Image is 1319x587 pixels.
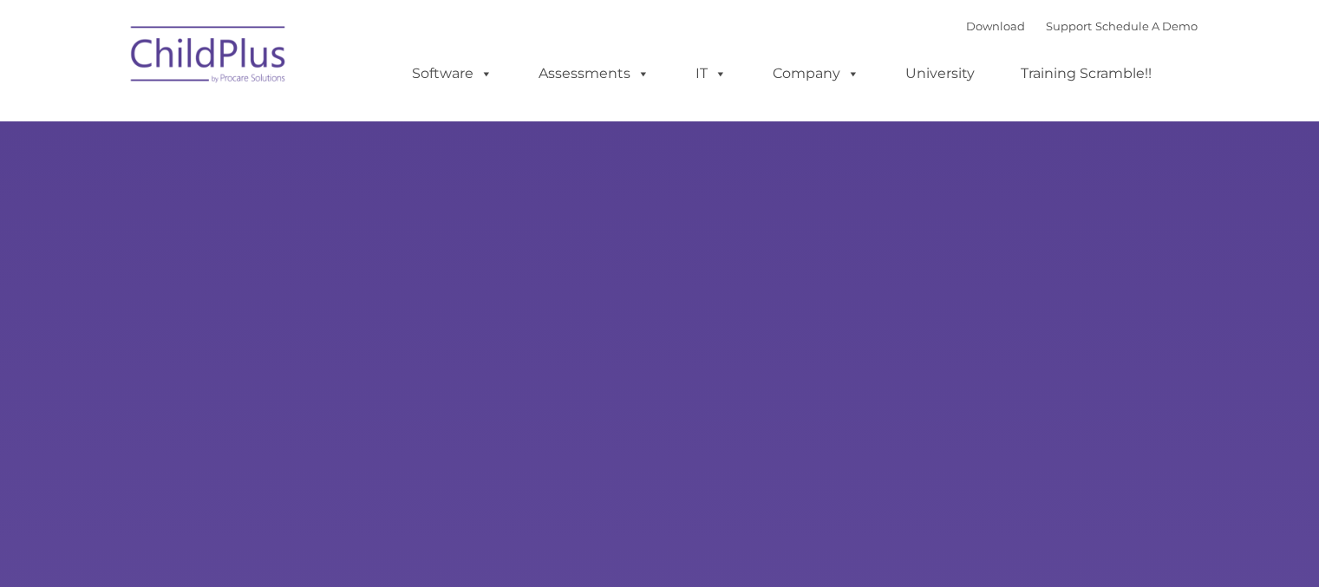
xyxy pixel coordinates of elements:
[122,14,296,101] img: ChildPlus by Procare Solutions
[521,56,667,91] a: Assessments
[1003,56,1169,91] a: Training Scramble!!
[1046,19,1092,33] a: Support
[1095,19,1198,33] a: Schedule A Demo
[678,56,744,91] a: IT
[888,56,992,91] a: University
[966,19,1198,33] font: |
[395,56,510,91] a: Software
[966,19,1025,33] a: Download
[755,56,877,91] a: Company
